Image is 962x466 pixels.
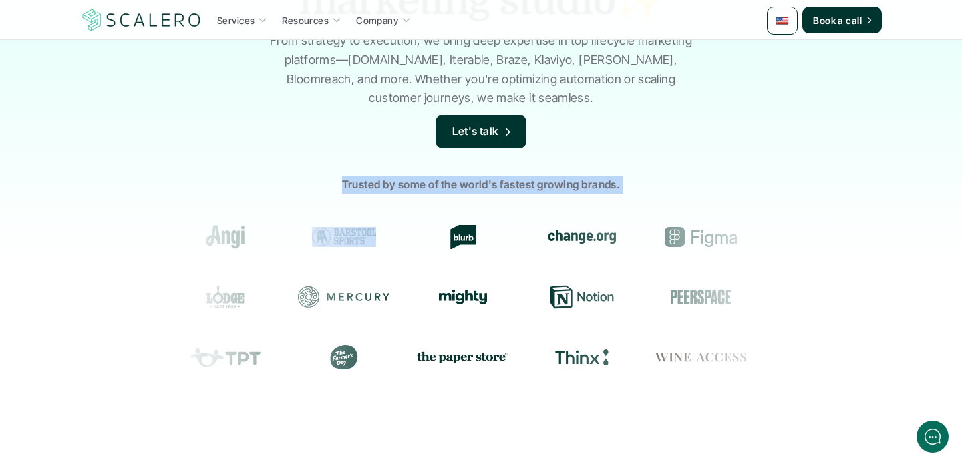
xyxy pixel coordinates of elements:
p: From strategy to execution, we bring deep expertise in top lifecycle marketing platforms—[DOMAIN_... [264,31,698,108]
a: Scalero company logotype [80,8,203,32]
a: Let's talk [436,115,526,148]
p: Let's talk [452,123,499,140]
iframe: gist-messenger-bubble-iframe [917,421,949,453]
span: New conversation [86,95,160,105]
p: Resources [282,13,329,27]
button: New conversation [11,86,257,114]
p: Services [217,13,255,27]
span: We run on Gist [112,380,169,389]
a: Book a call [802,7,882,33]
img: 🇺🇸 [776,14,789,27]
p: Company [356,13,398,27]
img: Scalero company logotype [80,7,203,33]
p: Book a call [813,13,862,27]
